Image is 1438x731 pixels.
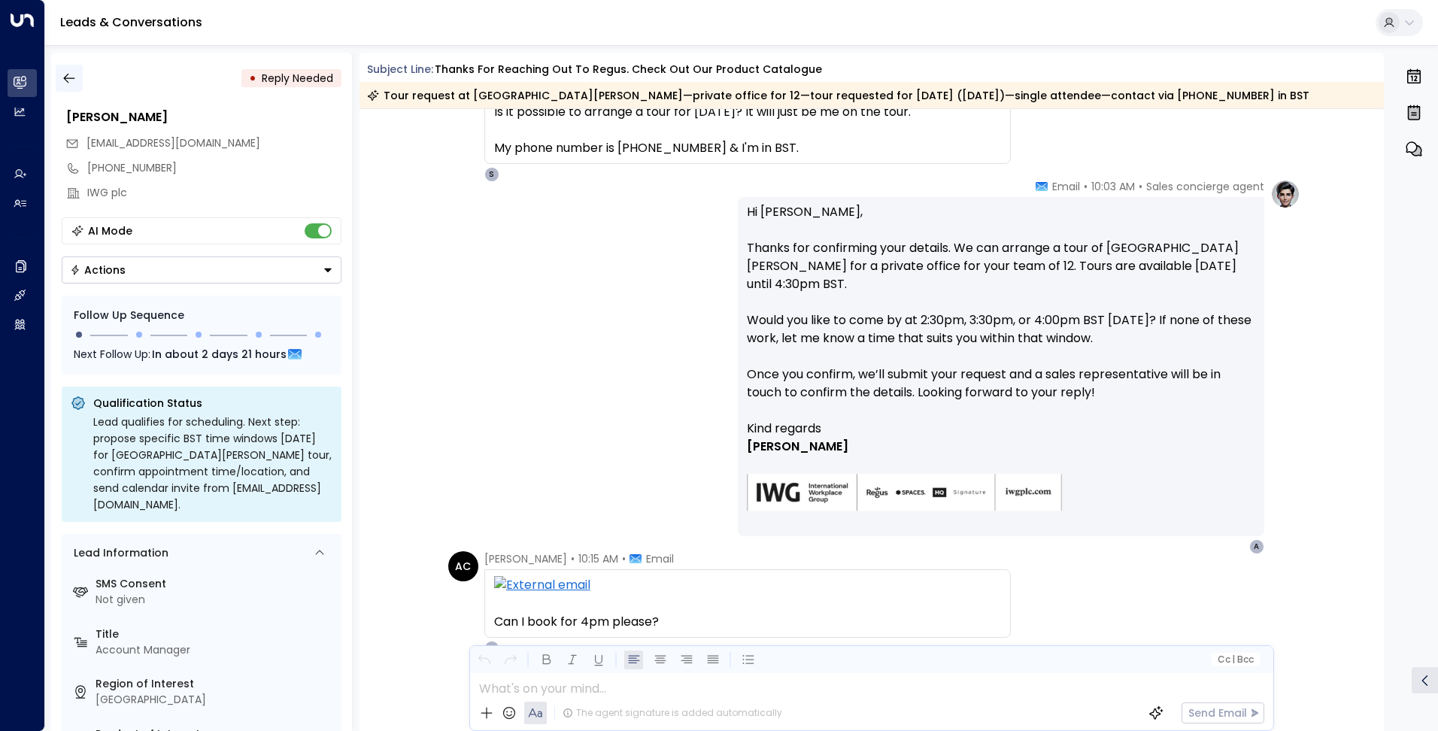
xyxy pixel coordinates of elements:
div: Next Follow Up: [74,346,329,362]
button: Actions [62,256,341,284]
div: Button group with a nested menu [62,256,341,284]
label: Title [96,626,335,642]
span: • [1139,179,1142,194]
img: External email [494,576,1001,595]
div: Not given [96,592,335,608]
span: Sales concierge agent [1146,179,1264,194]
button: Undo [475,651,493,669]
span: [PERSON_NAME] [747,438,848,456]
div: Can I book for 4pm please? [494,613,1001,631]
div: • [249,65,256,92]
div: Tour request at [GEOGRAPHIC_DATA][PERSON_NAME]—private office for 12—tour requested for [DATE] ([... [367,88,1309,103]
span: Subject Line: [367,62,433,77]
span: | [1232,654,1235,665]
span: Email [1052,179,1080,194]
div: Is it possible to arrange a tour for [DATE]? It will just be me on the tour. [494,103,1001,121]
p: Qualification Status [93,396,332,411]
div: [PERSON_NAME] [66,108,341,126]
div: Lead qualifies for scheduling. Next step: propose specific BST time windows [DATE] for [GEOGRAPHI... [93,414,332,513]
span: Reply Needed [262,71,333,86]
button: Redo [501,651,520,669]
span: aallcc@hotmail.co.uk [86,135,260,151]
div: [GEOGRAPHIC_DATA] [96,692,335,708]
div: The agent signature is added automatically [563,706,782,720]
div: Lead Information [68,545,168,561]
div: My phone number is [PHONE_NUMBER] & I'm in BST. [494,139,1001,157]
div: Actions [70,263,126,277]
span: Email [646,551,674,566]
div: Account Manager [96,642,335,658]
div: Signature [747,420,1255,530]
span: [EMAIL_ADDRESS][DOMAIN_NAME] [86,135,260,150]
p: Hi [PERSON_NAME], Thanks for confirming your details. We can arrange a tour of [GEOGRAPHIC_DATA][... [747,203,1255,420]
img: profile-logo.png [1270,179,1300,209]
span: [PERSON_NAME] [484,551,567,566]
div: [PHONE_NUMBER] [87,160,341,176]
span: In about 2 days 21 hours [152,346,287,362]
img: AIorK4zU2Kz5WUNqa9ifSKC9jFH1hjwenjvh85X70KBOPduETvkeZu4OqG8oPuqbwvp3xfXcMQJCRtwYb-SG [747,474,1063,512]
div: IWG plc [87,185,341,201]
div: S [484,641,499,656]
button: Cc|Bcc [1211,653,1259,667]
span: 10:15 AM [578,551,618,566]
label: Region of Interest [96,676,335,692]
span: Kind regards [747,420,821,438]
div: A [1249,539,1264,554]
span: • [622,551,626,566]
div: AI Mode [88,223,132,238]
span: • [1084,179,1088,194]
span: 10:03 AM [1091,179,1135,194]
div: AC [448,551,478,581]
div: Thanks for reaching out to Regus. Check out our product catalogue [435,62,822,77]
div: S [484,167,499,182]
div: Follow Up Sequence [74,308,329,323]
label: SMS Consent [96,576,335,592]
span: • [571,551,575,566]
span: Cc Bcc [1217,654,1253,665]
a: Leads & Conversations [60,14,202,31]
